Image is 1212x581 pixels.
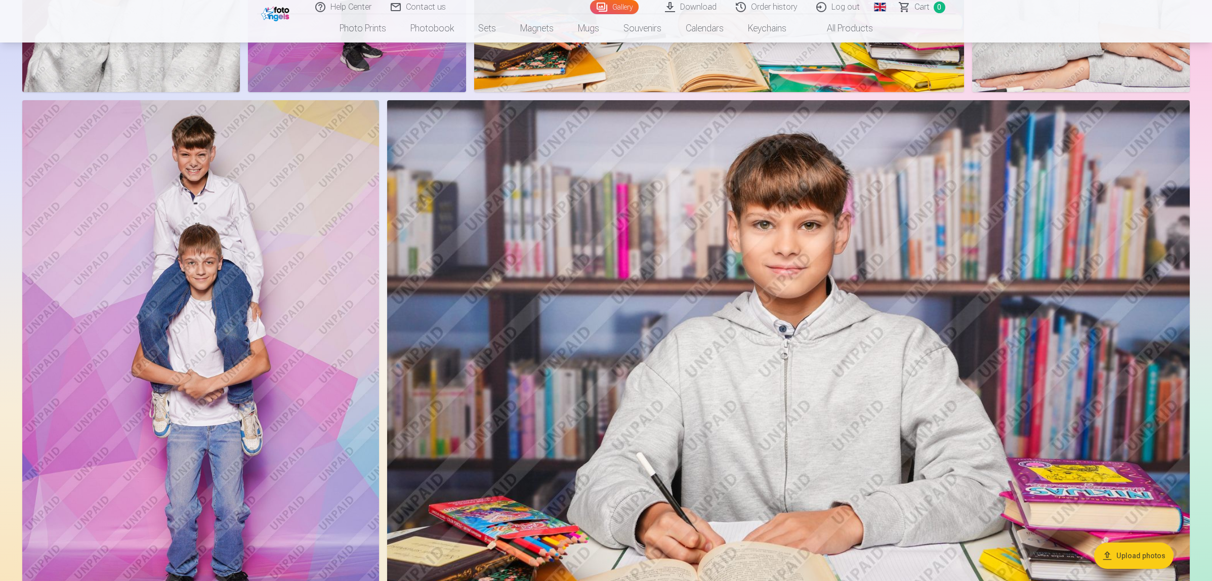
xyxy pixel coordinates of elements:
[674,14,736,43] a: Calendars
[508,14,566,43] a: Magnets
[466,14,508,43] a: Sets
[611,14,674,43] a: Souvenirs
[398,14,466,43] a: Photobook
[327,14,398,43] a: Photo prints
[799,14,885,43] a: All products
[261,4,292,21] img: /fa1
[566,14,611,43] a: Mugs
[736,14,799,43] a: Keychains
[1094,543,1174,569] button: Upload photos
[934,2,945,13] span: 0
[914,1,930,13] span: Сart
